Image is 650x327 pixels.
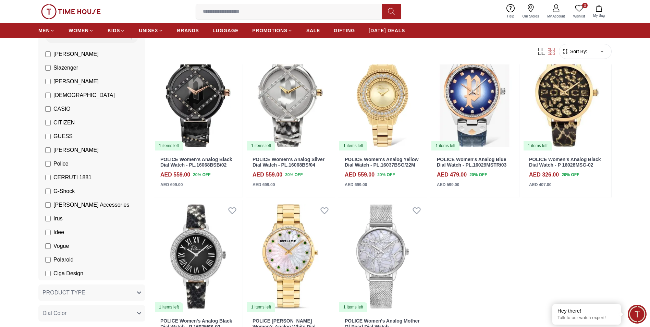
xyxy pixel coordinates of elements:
div: AED 699.00 [160,182,183,188]
span: LUGGAGE [213,27,239,34]
a: POLICE Women's Analog Black Dial Watch - P 16028MSG-02 [529,157,601,168]
a: Help [503,3,518,20]
div: AED 699.00 [253,182,275,188]
span: 20 % OFF [469,172,487,178]
a: POLICE Women's Analog Silver Dial Watch - PL.16068BS/04 [253,157,324,168]
span: Idee [53,228,64,237]
span: UNISEX [139,27,158,34]
span: CERRUTI 1881 [53,173,91,182]
input: [DEMOGRAPHIC_DATA] [45,93,51,98]
h4: AED 326.00 [529,171,559,179]
a: KIDS [108,24,125,37]
input: [PERSON_NAME] [45,147,51,153]
img: POLICE Women's Analog Black Dial Watch - P 16025BS-02 [154,200,243,313]
div: 1 items left [339,141,367,150]
div: AED 407.00 [529,182,551,188]
a: Our Stores [518,3,543,20]
span: [PERSON_NAME] [53,146,99,154]
a: POLICE Women's Analog Black Dial Watch - PL.16068BSB/021 items left [154,39,243,151]
span: Slazenger [53,64,78,72]
div: 1 items left [431,141,459,150]
div: Hey there! [557,307,616,314]
input: Vogue [45,243,51,249]
a: POLICE Women's Analog Black Dial Watch - P 16025BS-021 items left [154,200,243,313]
span: Vogue [53,242,69,250]
input: Idee [45,230,51,235]
span: G-Shock [53,187,75,195]
span: Sort By: [569,48,587,55]
span: GUESS [53,132,73,141]
input: Irus [45,216,51,221]
input: CITIZEN [45,120,51,125]
span: SALE [306,27,320,34]
span: GIFTING [334,27,355,34]
a: 0Wishlist [569,3,589,20]
a: POLICE Women's Analog Black Dial Watch - P 16028MSG-021 items left [522,39,611,151]
a: PROMOTIONS [252,24,293,37]
div: 1 items left [339,302,367,312]
span: MEN [38,27,50,34]
a: MEN [38,24,55,37]
span: [PERSON_NAME] Accessories [53,201,129,209]
div: 1 items left [155,141,183,150]
a: LUGGAGE [213,24,239,37]
span: My Account [544,14,568,19]
h4: AED 559.00 [160,171,190,179]
div: 1 items left [247,302,275,312]
span: Dial Color [42,309,66,317]
span: 20 % OFF [562,172,579,178]
div: 1 items left [247,141,275,150]
a: POLICE Women's Analog Mother Of Pearl Dial Watch - PEWLG22290031 items left [338,200,427,313]
input: G-Shock [45,189,51,194]
img: POLICE Women's Analog Blue Dial Watch - PL.16029MSTR/03 [430,39,519,151]
span: 20 % OFF [193,172,210,178]
button: My Bag [589,3,609,20]
span: BRANDS [177,27,199,34]
a: POLICE HORTA Women's Analog White Dial Watch - PL.16067MSG/28M1 items left [246,200,335,313]
div: AED 599.00 [437,182,459,188]
a: WOMEN [69,24,94,37]
input: GUESS [45,134,51,139]
button: Sort By: [562,48,587,55]
a: [DATE] DEALS [369,24,405,37]
button: Dial Color [38,305,145,322]
a: GIFTING [334,24,355,37]
img: POLICE Women's Analog Yellow Dial Watch - PL.16037BSG/22M [338,39,427,151]
span: PROMOTIONS [252,27,287,34]
a: SALE [306,24,320,37]
div: Chat Widget [628,305,647,324]
span: KIDS [108,27,120,34]
input: CASIO [45,106,51,112]
span: Help [504,14,517,19]
p: Talk to our watch expert! [557,315,616,321]
span: 20 % OFF [377,172,395,178]
span: Irus [53,215,63,223]
span: Ciga Design [53,269,83,278]
span: [PERSON_NAME] [53,77,99,86]
input: Slazenger [45,65,51,71]
h4: AED 559.00 [253,171,282,179]
img: POLICE Women's Analog Black Dial Watch - PL.16068BSB/02 [154,39,243,151]
img: POLICE Women's Analog Black Dial Watch - P 16028MSG-02 [522,39,611,151]
input: [PERSON_NAME] Accessories [45,202,51,208]
span: [DEMOGRAPHIC_DATA] [53,91,115,99]
span: CITIZEN [53,119,75,127]
span: [DATE] DEALS [369,27,405,34]
input: [PERSON_NAME] [45,79,51,84]
a: POLICE Women's Analog Yellow Dial Watch - PL.16037BSG/22M [345,157,418,168]
input: Ciga Design [45,271,51,276]
h4: AED 559.00 [345,171,375,179]
img: POLICE Women's Analog Mother Of Pearl Dial Watch - PEWLG2229003 [338,200,427,313]
input: [PERSON_NAME] [45,51,51,57]
div: 1 items left [524,141,552,150]
div: 1 items left [155,302,183,312]
input: Polaroid [45,257,51,263]
a: POLICE Women's Analog Blue Dial Watch - PL.16029MSTR/03 [437,157,506,168]
a: BRANDS [177,24,199,37]
img: ... [41,4,101,19]
span: Police [53,160,69,168]
a: POLICE Women's Analog Blue Dial Watch - PL.16029MSTR/031 items left [430,39,519,151]
span: Our Stores [520,14,542,19]
button: PRODUCT TYPE [38,284,145,301]
span: Polaroid [53,256,74,264]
